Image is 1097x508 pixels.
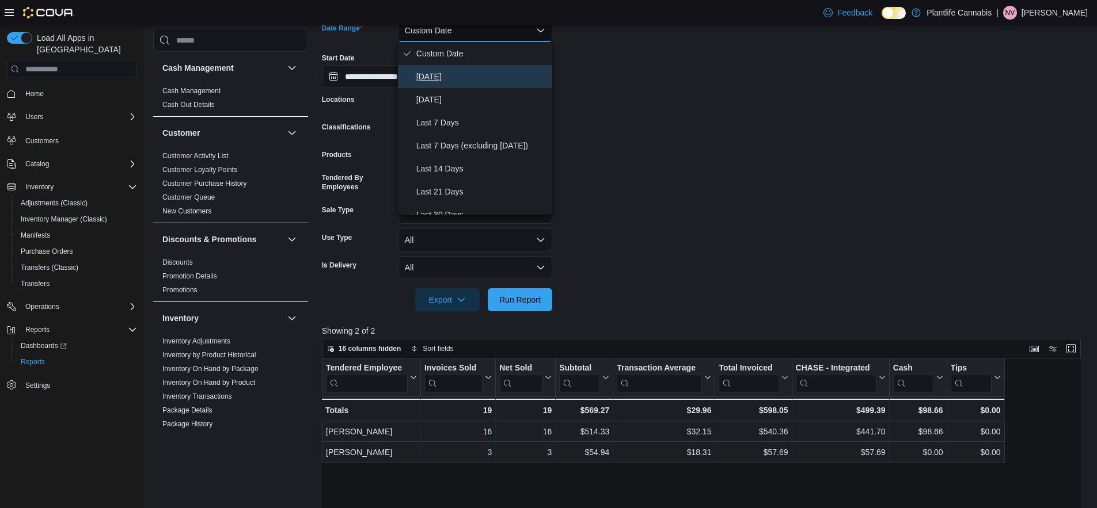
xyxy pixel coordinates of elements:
button: 16 columns hidden [322,342,406,356]
label: Tendered By Employees [322,173,393,192]
button: Purchase Orders [12,243,142,259]
span: Inventory Manager (Classic) [16,212,137,226]
a: Customer Loyalty Points [162,166,237,174]
label: Is Delivery [322,261,356,270]
button: Inventory [285,311,299,325]
h3: Inventory [162,312,199,324]
span: Dashboards [21,341,67,350]
button: Subtotal [559,363,609,392]
span: Manifests [16,228,137,242]
a: Transfers (Classic) [16,261,83,274]
span: Catalog [25,159,49,169]
div: Totals [325,403,417,417]
span: Customer Queue [162,193,215,202]
span: Customers [21,133,137,147]
div: $0.00 [950,445,1000,459]
div: Invoices Sold [424,363,483,392]
a: Inventory On Hand by Package [162,365,259,373]
a: New Customers [162,207,211,215]
span: Sort fields [423,344,453,353]
span: [DATE] [416,93,548,106]
a: Customer Activity List [162,152,229,160]
div: Transaction Average [617,363,702,392]
a: Transfers [16,277,54,291]
div: $98.66 [893,403,943,417]
a: Cash Management [162,87,221,95]
span: Cash Management [162,86,221,96]
button: CHASE - Integrated [795,363,885,392]
a: Inventory Adjustments [162,337,230,345]
span: Users [25,112,43,121]
span: Manifests [21,231,50,240]
button: Net Sold [499,363,552,392]
span: Export [422,288,473,311]
span: Promotions [162,285,198,295]
h3: Customer [162,127,200,139]
a: Feedback [819,1,877,24]
span: Reports [21,323,137,337]
span: Feedback [837,7,872,18]
button: Invoices Sold [424,363,492,392]
button: Transfers [12,276,142,292]
div: Net Sold [499,363,542,374]
label: Start Date [322,54,355,63]
span: Customer Activity List [162,151,229,161]
span: Adjustments (Classic) [16,196,137,210]
span: Inventory On Hand by Product [162,378,255,387]
div: Nico Velasquez [1003,6,1017,20]
a: Settings [21,379,55,392]
div: $32.15 [617,425,711,438]
span: Transfers [21,279,50,288]
button: Cash Management [285,61,299,75]
button: Custom Date [398,19,552,42]
a: Promotions [162,286,198,294]
button: Cash Management [162,62,283,74]
span: Transfers (Classic) [16,261,137,274]
div: 3 [424,445,492,459]
div: Tendered Employee [326,363,408,392]
p: Showing 2 of 2 [322,325,1089,337]
span: Reports [16,355,137,369]
button: Tips [950,363,1000,392]
span: Customers [25,136,59,146]
a: Inventory Transactions [162,392,232,400]
a: Inventory Manager (Classic) [16,212,112,226]
div: $499.39 [795,403,885,417]
button: All [398,256,552,279]
span: 16 columns hidden [339,344,401,353]
a: Manifests [16,228,55,242]
button: Customer [285,126,299,140]
button: Inventory [21,180,58,194]
span: Discounts [162,258,193,267]
div: $441.70 [795,425,885,438]
button: Reports [2,322,142,338]
a: Promotion Details [162,272,217,280]
a: Reports [16,355,50,369]
div: [PERSON_NAME] [326,445,417,459]
h3: Discounts & Promotions [162,234,256,245]
span: Transfers [16,277,137,291]
a: Dashboards [16,339,71,353]
div: Total Invoiced [719,363,779,374]
span: Inventory On Hand by Package [162,364,259,373]
span: Customer Purchase History [162,179,247,188]
div: 19 [499,403,552,417]
div: Cash Management [153,84,308,116]
div: Select listbox [398,42,552,215]
div: CHASE - Integrated [795,363,876,374]
h3: Cash Management [162,62,234,74]
a: Cash Out Details [162,101,215,109]
label: Use Type [322,233,352,242]
a: Customers [21,134,63,148]
span: Last 7 Days [416,116,548,129]
span: Operations [25,302,59,311]
button: Settings [2,377,142,394]
span: Promotion Details [162,272,217,281]
button: Operations [2,299,142,315]
div: $569.27 [559,403,609,417]
span: Package Details [162,406,212,415]
p: [PERSON_NAME] [1022,6,1088,20]
span: Adjustments (Classic) [21,198,88,208]
div: 19 [424,403,492,417]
